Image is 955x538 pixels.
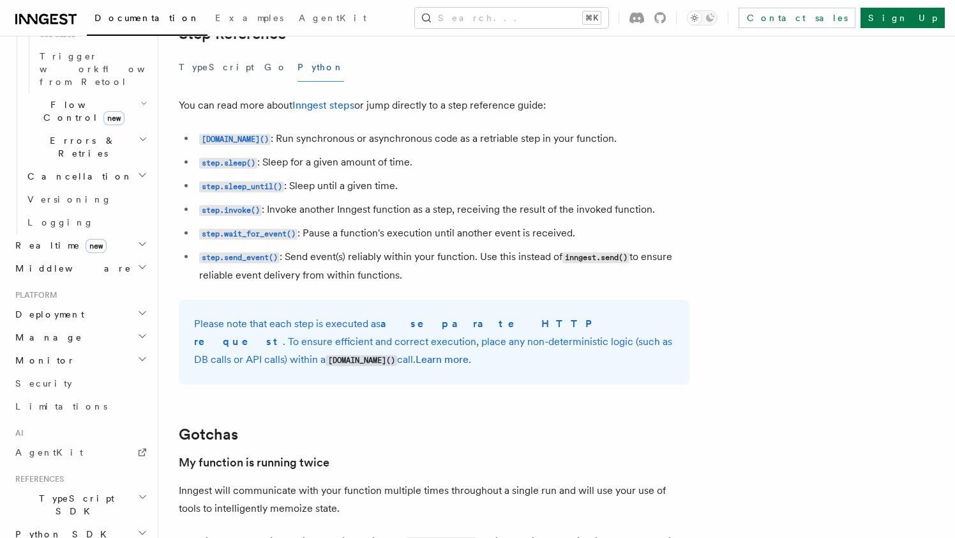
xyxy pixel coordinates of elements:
[195,224,689,243] li: : Pause a function's execution until another event is received.
[10,303,150,326] button: Deployment
[15,401,107,411] span: Limitations
[416,353,469,365] a: Learn more
[194,315,674,369] p: Please note that each step is executed as . To ensure efficient and correct execution, place any ...
[103,111,124,125] span: new
[10,395,150,418] a: Limitations
[199,156,257,168] a: step.sleep()
[199,134,271,145] code: [DOMAIN_NAME]()
[195,201,689,219] li: : Invoke another Inngest function as a step, receiving the result of the invoked function.
[15,447,83,457] span: AgentKit
[179,482,689,518] p: Inngest will communicate with your function multiple times throughout a single run and will use y...
[10,428,24,438] span: AI
[415,8,608,28] button: Search...⌘K
[297,53,344,82] button: Python
[199,205,262,216] code: step.invoke()
[10,308,84,321] span: Deployment
[199,180,284,192] a: step.sleep_until()
[326,355,397,366] code: [DOMAIN_NAME]()
[10,257,150,280] button: Middleware
[10,487,150,523] button: TypeScript SDK
[687,10,718,26] button: Toggle dark mode
[199,252,280,263] code: step.send_event()
[10,372,150,395] a: Security
[94,13,200,23] span: Documentation
[10,349,150,372] button: Monitor
[292,99,354,111] a: Inngest steps
[179,454,329,472] a: My function is running twice
[10,354,75,367] span: Monitor
[199,250,280,263] a: step.send_event()
[199,181,284,192] code: step.sleep_until()
[40,51,180,87] span: Trigger workflows from Retool
[195,153,689,172] li: : Sleep for a given amount of time.
[22,170,133,183] span: Cancellation
[22,188,150,211] a: Versioning
[207,4,291,35] a: Examples
[27,194,112,204] span: Versioning
[10,331,82,344] span: Manage
[179,426,238,443] a: Gotchas
[195,130,689,148] li: : Run synchronous or asynchronous code as a retriable step in your function.
[199,229,297,240] code: step.wait_for_event()
[86,239,107,253] span: new
[562,252,629,263] code: inngest.send()
[264,53,287,82] button: Go
[215,13,283,23] span: Examples
[861,8,945,28] a: Sign Up
[291,4,374,35] a: AgentKit
[199,158,257,169] code: step.sleep()
[10,474,64,484] span: References
[195,177,689,196] li: : Sleep until a given time.
[87,4,207,36] a: Documentation
[22,134,139,160] span: Errors & Retries
[22,165,150,188] button: Cancellation
[10,262,132,275] span: Middleware
[22,129,150,165] button: Errors & Retries
[10,326,150,349] button: Manage
[179,96,689,114] p: You can read more about or jump directly to a step reference guide:
[195,248,689,284] li: : Send event(s) reliably within your function. Use this instead of to ensure reliable event deliv...
[15,378,72,388] span: Security
[199,203,262,215] a: step.invoke()
[739,8,855,28] a: Contact sales
[10,234,150,257] button: Realtimenew
[583,12,601,24] kbd: ⌘K
[22,211,150,234] a: Logging
[10,441,150,464] a: AgentKit
[179,53,254,82] button: TypeScript
[10,492,138,518] span: TypeScript SDK
[194,318,600,348] strong: a separate HTTP request
[10,290,57,300] span: Platform
[199,132,271,144] a: [DOMAIN_NAME]()
[10,239,107,252] span: Realtime
[22,93,150,129] button: Flow Controlnew
[34,45,150,93] a: Trigger workflows from Retool
[299,13,366,23] span: AgentKit
[22,98,140,124] span: Flow Control
[199,227,297,239] a: step.wait_for_event()
[27,217,94,227] span: Logging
